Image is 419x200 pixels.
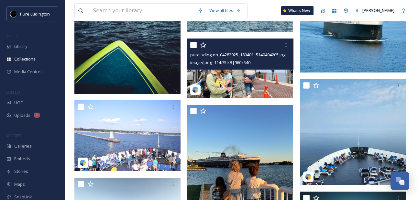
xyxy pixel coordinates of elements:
img: snapsea-logo.png [192,86,199,93]
div: 1 [34,113,40,118]
span: Uploads [14,112,30,118]
span: Stories [14,168,28,174]
span: [PERSON_NAME] [362,7,394,13]
input: Search your library [90,4,194,18]
button: Open Chat [391,172,409,190]
span: UGC [14,100,23,106]
span: Collections [14,56,36,62]
span: pureludington_04282025_18040115140494205.jpg [190,52,285,58]
img: pureludingtonF-2.png [10,11,17,17]
a: View all files [206,4,244,17]
img: ssbadgerferry_04282025_17914085602387336.jpg [74,100,181,171]
span: COLLECT [6,90,20,94]
span: Media Centres [14,69,43,75]
span: Library [14,43,27,50]
span: MEDIA [6,33,18,38]
a: [PERSON_NAME] [352,4,398,17]
img: snapsea-logo.png [305,173,312,180]
span: SnapLink [14,194,32,200]
img: snapsea-logo.png [80,160,86,166]
span: Maps [14,181,25,187]
span: WIDGETS [6,133,21,138]
span: Pure Ludington [20,11,50,17]
span: Embeds [14,156,30,162]
span: Galleries [14,143,32,149]
img: blue_blaze_kim_04282025_17987417888134822.jpg [300,79,406,185]
span: image/jpeg | 114.75 kB | 960 x 540 [190,60,250,65]
a: What's New [281,6,314,15]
